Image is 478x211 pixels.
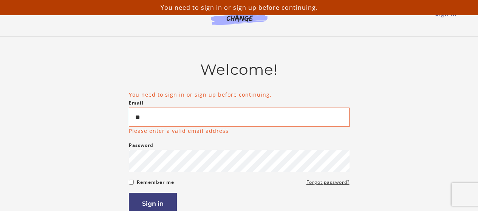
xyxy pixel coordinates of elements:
a: Forgot password? [306,178,350,187]
label: Email [129,99,144,108]
p: Please enter a valid email address [129,127,229,135]
label: Password [129,141,153,150]
li: You need to sign in or sign up before continuing. [129,91,350,99]
p: You need to sign in or sign up before continuing. [3,3,475,12]
h2: Welcome! [129,61,350,79]
img: Agents of Change Logo [203,8,275,25]
label: Remember me [137,178,174,187]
